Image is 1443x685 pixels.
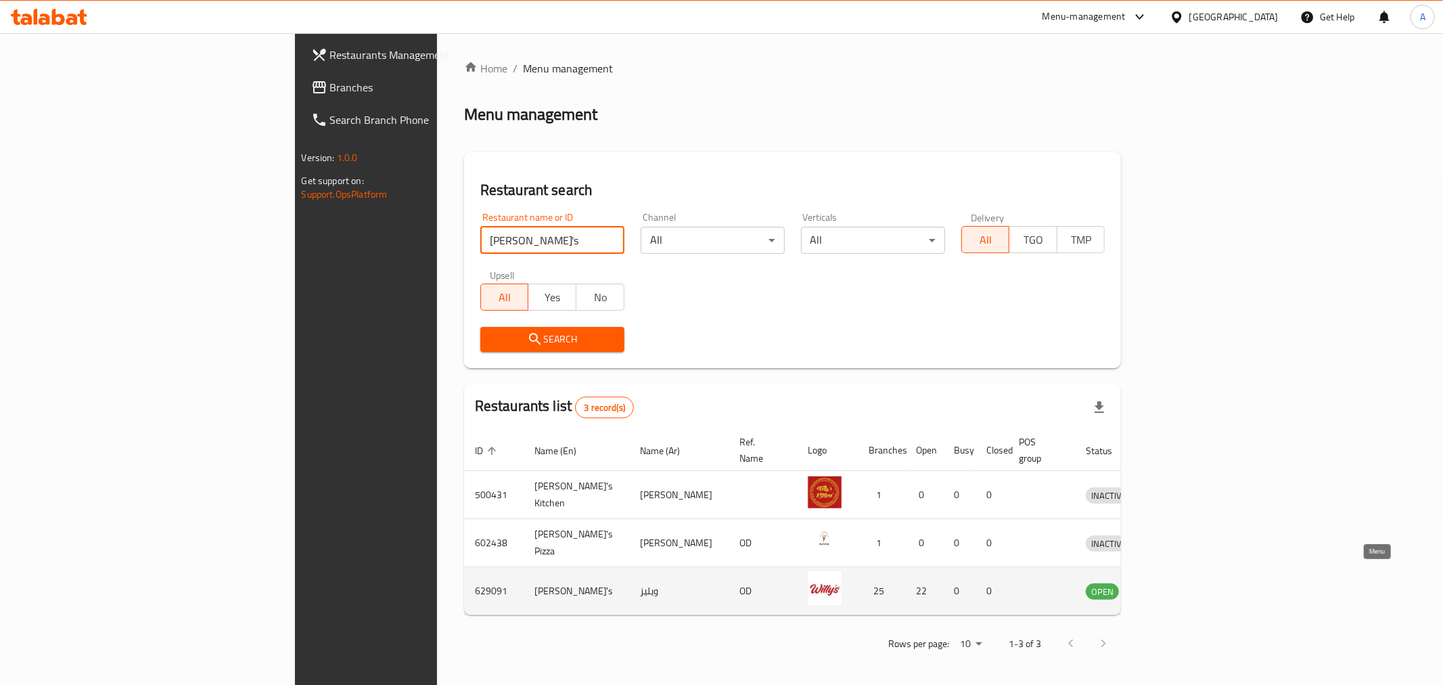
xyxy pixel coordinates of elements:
[300,71,536,104] a: Branches
[330,112,525,128] span: Search Branch Phone
[330,47,525,63] span: Restaurants Management
[905,471,943,519] td: 0
[1086,443,1130,459] span: Status
[976,471,1008,519] td: 0
[808,571,842,605] img: Willy's
[576,401,633,414] span: 3 record(s)
[1057,226,1105,253] button: TMP
[905,430,943,471] th: Open
[801,227,945,254] div: All
[943,471,976,519] td: 0
[576,284,624,311] button: No
[739,434,781,466] span: Ref. Name
[486,288,524,307] span: All
[1086,584,1119,600] span: OPEN
[943,430,976,471] th: Busy
[976,567,1008,615] td: 0
[640,443,697,459] span: Name (Ar)
[971,213,1005,222] label: Delivery
[1086,583,1119,600] div: OPEN
[480,180,1105,200] h2: Restaurant search
[524,567,629,615] td: [PERSON_NAME]'s
[490,270,515,280] label: Upsell
[905,567,943,615] td: 22
[1015,230,1052,250] span: TGO
[797,430,858,471] th: Logo
[337,149,358,167] span: 1.0.0
[967,230,1005,250] span: All
[582,288,619,307] span: No
[528,284,576,311] button: Yes
[1086,487,1132,504] div: INACTIVE
[524,519,629,567] td: [PERSON_NAME]'s Pizza
[464,60,1122,76] nav: breadcrumb
[1019,434,1059,466] span: POS group
[729,567,797,615] td: OD
[464,430,1195,615] table: enhanced table
[808,475,842,509] img: Willy's Kitchen
[302,185,388,203] a: Support.OpsPlatform
[1063,230,1100,250] span: TMP
[1086,488,1132,504] span: INACTIVE
[1086,536,1132,552] span: INACTIVE
[480,284,529,311] button: All
[1043,9,1126,25] div: Menu-management
[943,567,976,615] td: 0
[629,519,729,567] td: [PERSON_NAME]
[300,39,536,71] a: Restaurants Management
[858,519,905,567] td: 1
[1083,391,1116,424] div: Export file
[976,430,1008,471] th: Closed
[1009,636,1041,653] p: 1-3 of 3
[475,396,634,418] h2: Restaurants list
[641,227,785,254] div: All
[491,331,614,348] span: Search
[575,397,634,418] div: Total records count
[300,104,536,136] a: Search Branch Phone
[888,636,949,653] p: Rows per page:
[1009,226,1057,253] button: TGO
[302,149,335,167] span: Version:
[976,519,1008,567] td: 0
[1189,9,1279,24] div: [GEOGRAPHIC_DATA]
[729,519,797,567] td: OD
[534,443,594,459] span: Name (En)
[905,519,943,567] td: 0
[464,104,597,125] h2: Menu management
[302,172,364,190] span: Get support on:
[629,567,729,615] td: ويليز
[629,471,729,519] td: [PERSON_NAME]
[808,523,842,557] img: Willy's Pizza
[943,519,976,567] td: 0
[534,288,571,307] span: Yes
[524,471,629,519] td: [PERSON_NAME]'s Kitchen
[1420,9,1425,24] span: A
[523,60,613,76] span: Menu management
[858,430,905,471] th: Branches
[858,567,905,615] td: 25
[480,327,624,352] button: Search
[1086,535,1132,552] div: INACTIVE
[475,443,501,459] span: ID
[480,227,624,254] input: Search for restaurant name or ID..
[330,79,525,95] span: Branches
[858,471,905,519] td: 1
[955,634,987,655] div: Rows per page:
[961,226,1010,253] button: All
